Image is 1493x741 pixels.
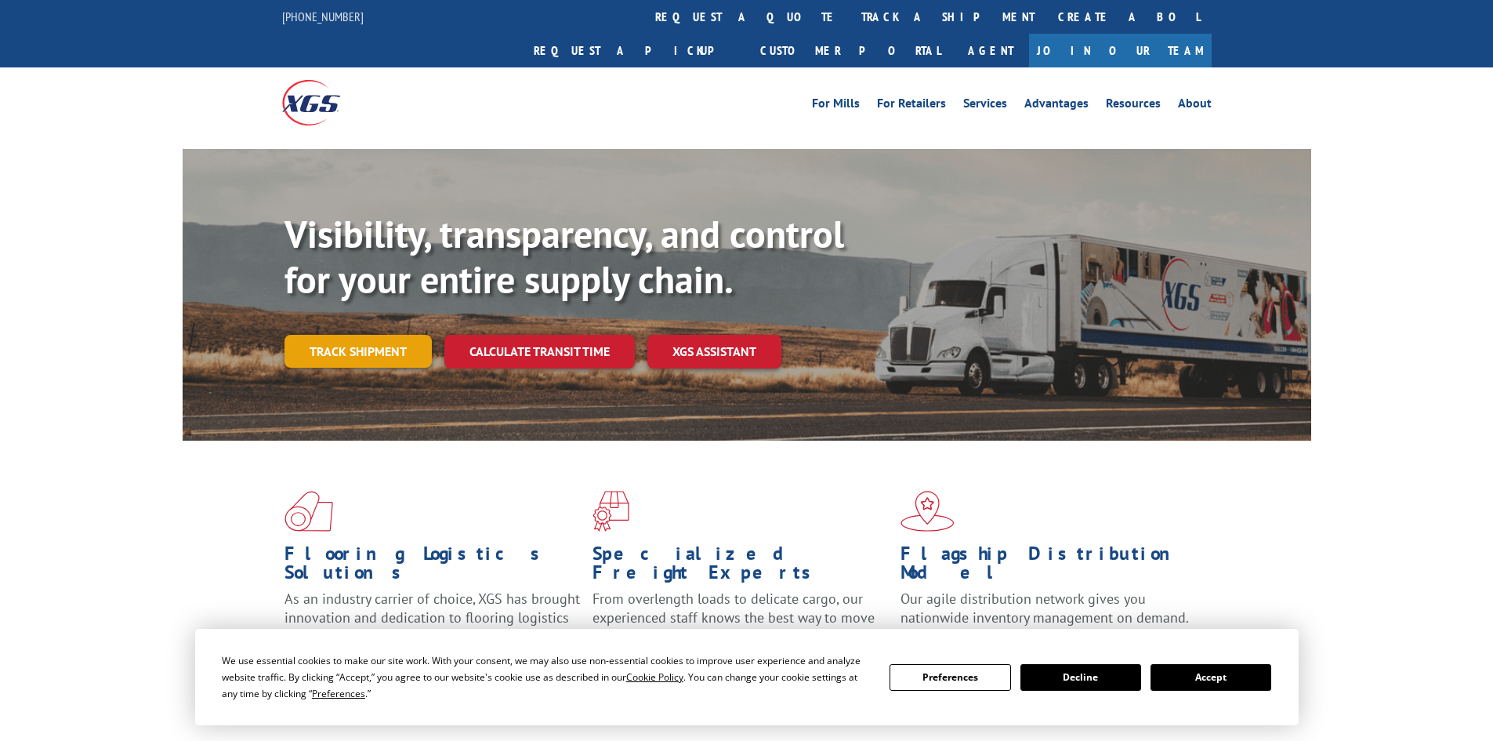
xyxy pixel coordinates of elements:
a: Calculate transit time [444,335,635,369]
button: Preferences [890,664,1010,691]
span: Preferences [312,687,365,700]
span: Cookie Policy [626,670,683,684]
a: For Retailers [877,97,946,114]
h1: Flagship Distribution Model [901,544,1197,590]
a: Join Our Team [1029,34,1212,67]
div: We use essential cookies to make our site work. With your consent, we may also use non-essential ... [222,652,871,702]
h1: Specialized Freight Experts [592,544,889,590]
img: xgs-icon-flagship-distribution-model-red [901,491,955,532]
span: As an industry carrier of choice, XGS has brought innovation and dedication to flooring logistics... [284,590,580,645]
a: Services [963,97,1007,114]
a: Resources [1106,97,1161,114]
img: xgs-icon-total-supply-chain-intelligence-red [284,491,333,532]
a: For Mills [812,97,860,114]
a: Track shipment [284,335,432,368]
img: xgs-icon-focused-on-flooring-red [592,491,629,532]
a: Request a pickup [522,34,748,67]
a: About [1178,97,1212,114]
h1: Flooring Logistics Solutions [284,544,581,590]
a: XGS ASSISTANT [647,335,781,369]
a: Customer Portal [748,34,952,67]
b: Visibility, transparency, and control for your entire supply chain. [284,209,844,303]
p: From overlength loads to delicate cargo, our experienced staff knows the best way to move your fr... [592,590,889,659]
a: Agent [952,34,1029,67]
div: Cookie Consent Prompt [195,629,1299,725]
a: [PHONE_NUMBER] [282,9,364,24]
span: Our agile distribution network gives you nationwide inventory management on demand. [901,590,1189,627]
button: Decline [1020,664,1141,691]
a: Advantages [1024,97,1089,114]
button: Accept [1151,664,1271,691]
